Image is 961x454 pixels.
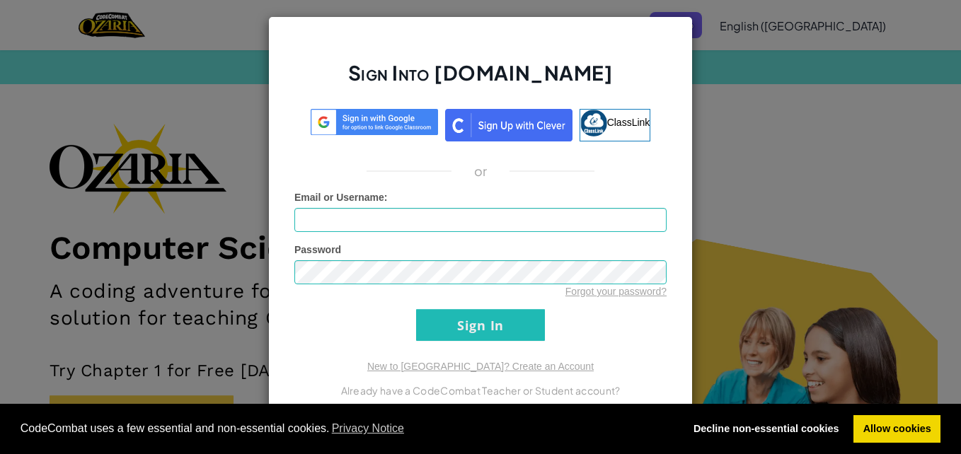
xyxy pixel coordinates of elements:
[294,190,388,204] label: :
[684,415,848,443] a: deny cookies
[367,361,594,372] a: New to [GEOGRAPHIC_DATA]? Create an Account
[853,415,940,443] a: allow cookies
[416,309,545,341] input: Sign In
[474,163,488,180] p: or
[607,117,650,128] span: ClassLink
[311,109,438,135] img: log-in-google-sso.svg
[330,418,407,439] a: learn more about cookies
[294,244,341,255] span: Password
[565,286,667,297] a: Forgot your password?
[294,192,384,203] span: Email or Username
[445,109,572,141] img: clever_sso_button@2x.png
[294,382,667,399] p: Already have a CodeCombat Teacher or Student account?
[294,59,667,100] h2: Sign Into [DOMAIN_NAME]
[294,399,667,416] p: You can sign into [DOMAIN_NAME] using that account.
[580,110,607,136] img: classlink-logo-small.png
[21,418,673,439] span: CodeCombat uses a few essential and non-essential cookies.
